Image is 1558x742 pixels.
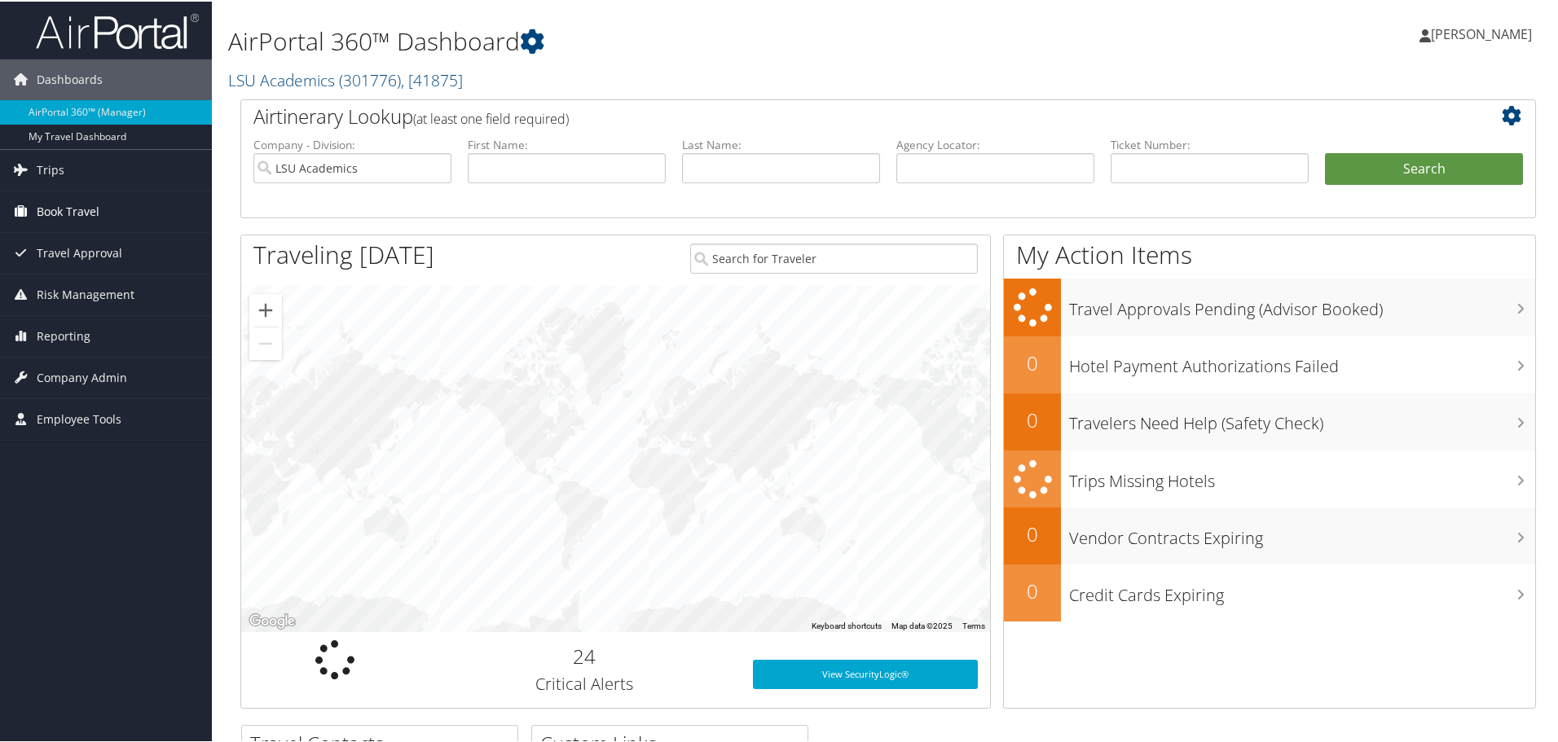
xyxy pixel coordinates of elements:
[1069,345,1535,376] h3: Hotel Payment Authorizations Failed
[37,58,103,99] span: Dashboards
[253,135,451,151] label: Company - Division:
[891,620,953,629] span: Map data ©2025
[753,658,978,687] a: View SecurityLogic®
[441,641,728,669] h2: 24
[37,397,121,438] span: Employee Tools
[1069,288,1535,319] h3: Travel Approvals Pending (Advisor Booked)
[249,292,282,325] button: Zoom in
[1004,576,1061,604] h2: 0
[441,671,728,694] h3: Critical Alerts
[1004,519,1061,547] h2: 0
[1004,563,1535,620] a: 0Credit Cards Expiring
[37,314,90,355] span: Reporting
[253,236,434,270] h1: Traveling [DATE]
[1069,402,1535,433] h3: Travelers Need Help (Safety Check)
[1419,8,1548,57] a: [PERSON_NAME]
[37,273,134,314] span: Risk Management
[1004,335,1535,392] a: 0Hotel Payment Authorizations Failed
[1004,449,1535,507] a: Trips Missing Hotels
[1004,348,1061,375] h2: 0
[253,101,1415,129] h2: Airtinerary Lookup
[1431,24,1532,42] span: [PERSON_NAME]
[962,620,985,629] a: Terms (opens in new tab)
[812,619,882,630] button: Keyboard shortcuts
[228,23,1108,57] h1: AirPortal 360™ Dashboard
[37,148,64,189] span: Trips
[36,11,199,49] img: airportal-logo.png
[1004,392,1535,449] a: 0Travelers Need Help (Safety Check)
[339,68,401,90] span: ( 301776 )
[37,356,127,397] span: Company Admin
[682,135,880,151] label: Last Name:
[1069,574,1535,605] h3: Credit Cards Expiring
[1325,151,1523,184] button: Search
[1069,460,1535,491] h3: Trips Missing Hotels
[1069,517,1535,548] h3: Vendor Contracts Expiring
[1004,506,1535,563] a: 0Vendor Contracts Expiring
[896,135,1094,151] label: Agency Locator:
[228,68,463,90] a: LSU Academics
[245,609,299,630] a: Open this area in Google Maps (opens a new window)
[37,190,99,231] span: Book Travel
[401,68,463,90] span: , [ 41875 ]
[37,231,122,272] span: Travel Approval
[1004,277,1535,335] a: Travel Approvals Pending (Advisor Booked)
[1111,135,1309,151] label: Ticket Number:
[690,242,978,272] input: Search for Traveler
[249,326,282,358] button: Zoom out
[468,135,666,151] label: First Name:
[413,108,569,126] span: (at least one field required)
[245,609,299,630] img: Google
[1004,236,1535,270] h1: My Action Items
[1004,405,1061,432] h2: 0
